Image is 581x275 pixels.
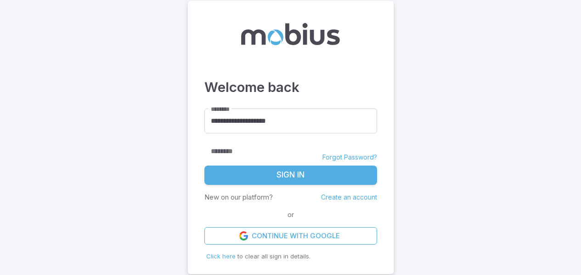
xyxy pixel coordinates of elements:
p: to clear all sign in details. [206,252,375,261]
h3: Welcome back [204,77,377,97]
p: New on our platform? [204,192,273,202]
span: Click here [206,252,236,260]
a: Forgot Password? [322,153,377,162]
a: Create an account [321,193,377,201]
span: or [285,210,296,220]
button: Sign In [204,166,377,185]
a: Continue with Google [204,227,377,245]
